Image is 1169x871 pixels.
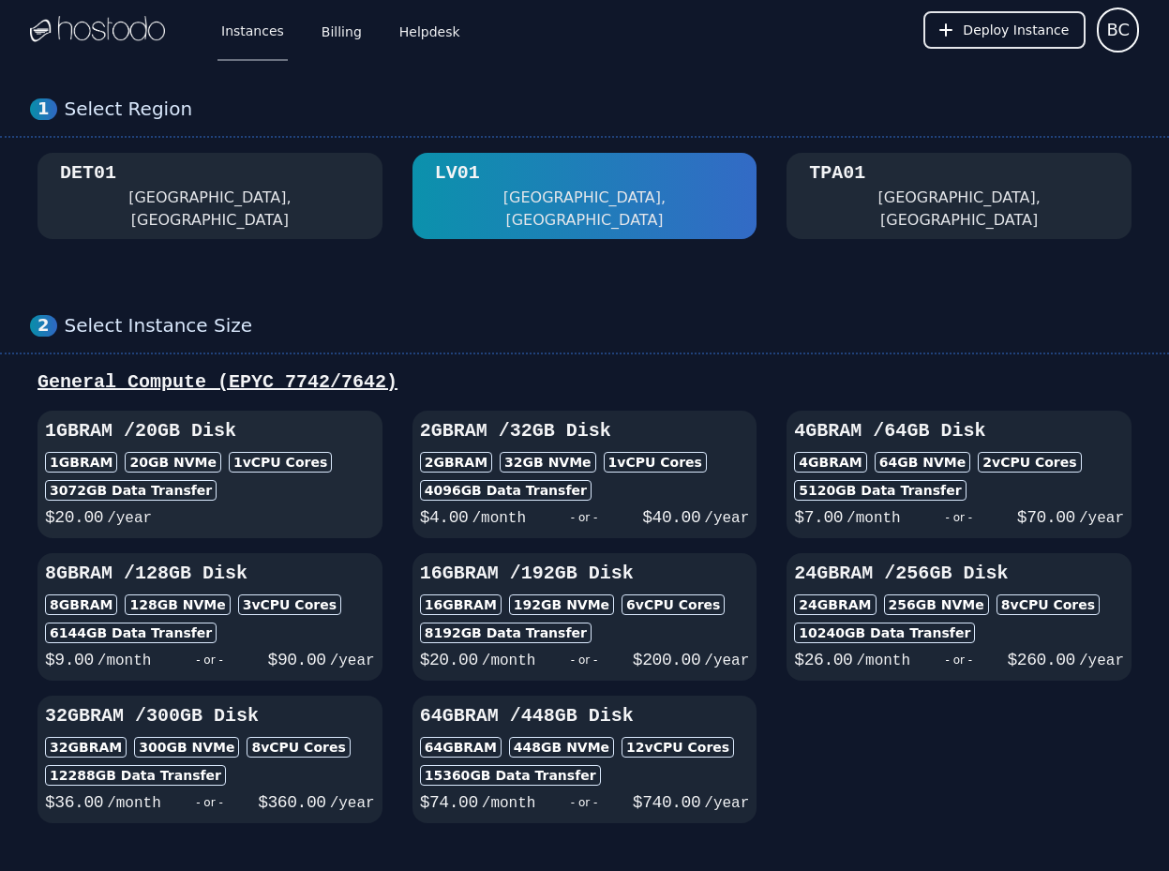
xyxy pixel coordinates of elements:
div: 1 [30,98,57,120]
span: $ 20.00 [45,508,103,527]
div: - or - [535,789,632,816]
div: 32GB RAM [45,737,127,758]
button: 4GBRAM /64GB Disk4GBRAM64GB NVMe2vCPU Cores5120GB Data Transfer$7.00/month- or -$70.00/year [787,411,1132,538]
div: [GEOGRAPHIC_DATA], [GEOGRAPHIC_DATA] [809,187,1109,232]
button: 1GBRAM /20GB Disk1GBRAM20GB NVMe1vCPU Cores3072GB Data Transfer$20.00/year [37,411,382,538]
span: /month [482,653,536,669]
div: 128 GB NVMe [125,594,230,615]
div: [GEOGRAPHIC_DATA], [GEOGRAPHIC_DATA] [435,187,735,232]
h3: 64GB RAM / 448 GB Disk [420,703,750,729]
button: DET01 [GEOGRAPHIC_DATA], [GEOGRAPHIC_DATA] [37,153,382,239]
span: /year [107,510,152,527]
h3: 16GB RAM / 192 GB Disk [420,561,750,587]
div: 15360 GB Data Transfer [420,765,601,786]
div: 2 [30,315,57,337]
span: $ 70.00 [1017,508,1075,527]
span: $ 90.00 [268,651,326,669]
h3: 4GB RAM / 64 GB Disk [794,418,1124,444]
span: /year [1079,653,1124,669]
h3: 8GB RAM / 128 GB Disk [45,561,375,587]
span: /month [97,653,152,669]
span: BC [1106,17,1130,43]
span: /year [704,510,749,527]
div: 1 vCPU Cores [604,452,707,473]
div: - or - [910,647,1007,673]
span: /year [1079,510,1124,527]
span: $ 740.00 [633,793,700,812]
span: /month [847,510,901,527]
div: - or - [901,504,1017,531]
span: Deploy Instance [963,21,1069,39]
button: 16GBRAM /192GB Disk16GBRAM192GB NVMe6vCPU Cores8192GB Data Transfer$20.00/month- or -$200.00/year [412,553,757,681]
div: - or - [526,504,642,531]
h3: 2GB RAM / 32 GB Disk [420,418,750,444]
span: $ 260.00 [1007,651,1074,669]
div: LV01 [435,160,480,187]
button: 32GBRAM /300GB Disk32GBRAM300GB NVMe8vCPU Cores12288GB Data Transfer$36.00/month- or -$360.00/year [37,696,382,823]
span: $ 26.00 [794,651,852,669]
span: /year [330,795,375,812]
div: 12288 GB Data Transfer [45,765,226,786]
button: User menu [1097,8,1139,53]
span: /month [856,653,910,669]
div: 24GB RAM [794,594,876,615]
div: DET01 [60,160,116,187]
button: 8GBRAM /128GB Disk8GBRAM128GB NVMe3vCPU Cores6144GB Data Transfer$9.00/month- or -$90.00/year [37,553,382,681]
div: 64GB RAM [420,737,502,758]
span: $ 20.00 [420,651,478,669]
div: 10240 GB Data Transfer [794,623,975,643]
div: General Compute (EPYC 7742/7642) [30,369,1139,396]
span: $ 9.00 [45,651,94,669]
div: 4096 GB Data Transfer [420,480,592,501]
h3: 1GB RAM / 20 GB Disk [45,418,375,444]
span: /year [704,653,749,669]
div: 3072 GB Data Transfer [45,480,217,501]
div: 192 GB NVMe [509,594,614,615]
span: $ 40.00 [642,508,700,527]
span: $ 4.00 [420,508,469,527]
div: 6144 GB Data Transfer [45,623,217,643]
span: /month [107,795,161,812]
button: 64GBRAM /448GB Disk64GBRAM448GB NVMe12vCPU Cores15360GB Data Transfer$74.00/month- or -$740.00/year [412,696,757,823]
span: $ 360.00 [258,793,325,812]
div: 448 GB NVMe [509,737,614,758]
div: 8 vCPU Cores [247,737,350,758]
div: 3 vCPU Cores [238,594,341,615]
div: 20 GB NVMe [125,452,221,473]
div: [GEOGRAPHIC_DATA], [GEOGRAPHIC_DATA] [60,187,360,232]
span: $ 74.00 [420,793,478,812]
div: - or - [535,647,632,673]
button: 2GBRAM /32GB Disk2GBRAM32GB NVMe1vCPU Cores4096GB Data Transfer$4.00/month- or -$40.00/year [412,411,757,538]
div: 6 vCPU Cores [622,594,725,615]
span: /month [482,795,536,812]
span: /year [704,795,749,812]
div: 300 GB NVMe [134,737,239,758]
div: 256 GB NVMe [884,594,989,615]
img: Logo [30,16,165,44]
div: Select Region [65,98,1139,121]
div: 12 vCPU Cores [622,737,734,758]
button: LV01 [GEOGRAPHIC_DATA], [GEOGRAPHIC_DATA] [412,153,757,239]
div: 8 vCPU Cores [997,594,1100,615]
div: 2 vCPU Cores [978,452,1081,473]
div: 1GB RAM [45,452,117,473]
div: 5120 GB Data Transfer [794,480,966,501]
div: - or - [161,789,258,816]
div: 16GB RAM [420,594,502,615]
h3: 24GB RAM / 256 GB Disk [794,561,1124,587]
button: TPA01 [GEOGRAPHIC_DATA], [GEOGRAPHIC_DATA] [787,153,1132,239]
div: Select Instance Size [65,314,1139,338]
div: 8192 GB Data Transfer [420,623,592,643]
div: 32 GB NVMe [500,452,596,473]
button: Deploy Instance [923,11,1086,49]
span: /month [472,510,526,527]
div: 1 vCPU Cores [229,452,332,473]
div: 2GB RAM [420,452,492,473]
div: TPA01 [809,160,865,187]
h3: 32GB RAM / 300 GB Disk [45,703,375,729]
div: 64 GB NVMe [875,452,971,473]
span: $ 36.00 [45,793,103,812]
div: - or - [151,647,267,673]
span: $ 200.00 [633,651,700,669]
div: 8GB RAM [45,594,117,615]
